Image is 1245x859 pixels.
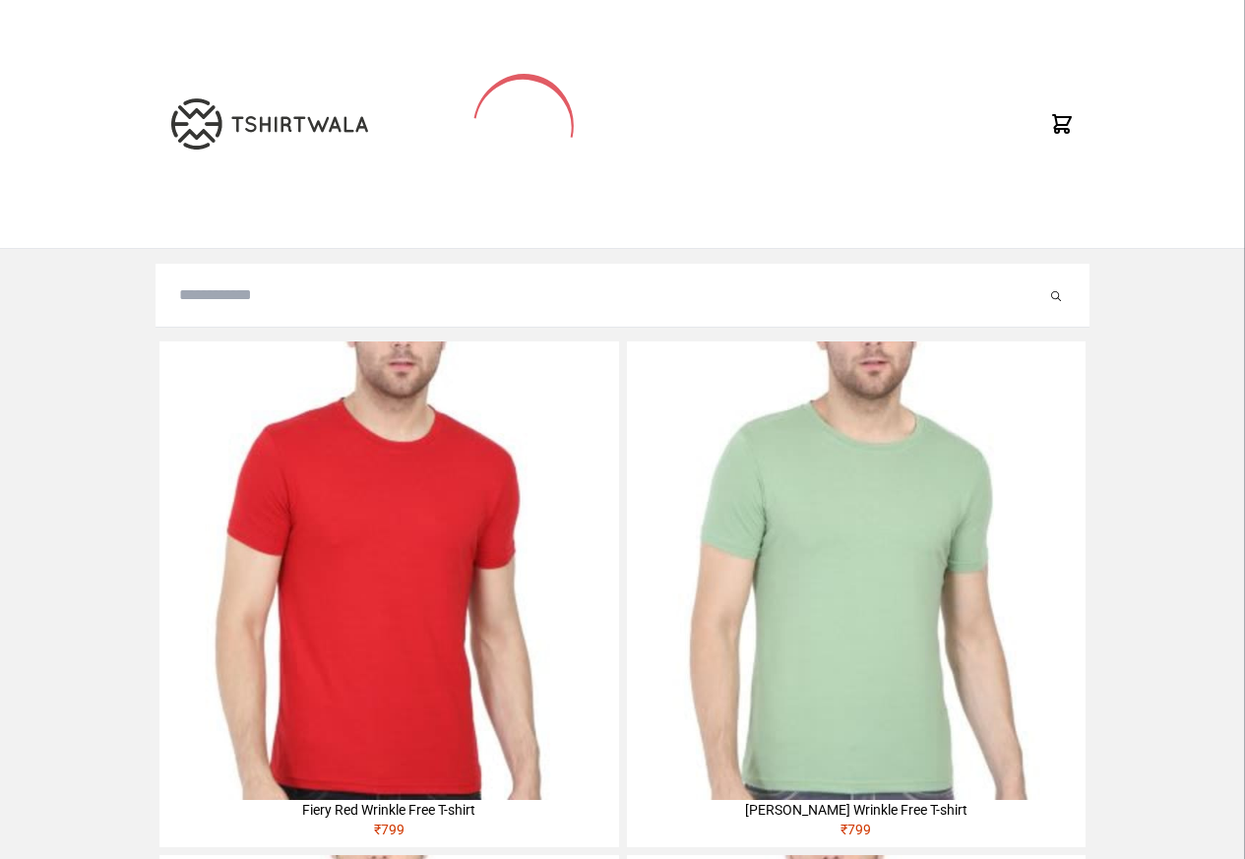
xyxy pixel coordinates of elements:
[627,800,1086,820] div: [PERSON_NAME] Wrinkle Free T-shirt
[627,341,1086,800] img: 4M6A2211-320x320.jpg
[159,341,618,800] img: 4M6A2225-320x320.jpg
[171,98,368,150] img: TW-LOGO-400-104.png
[159,341,618,847] a: Fiery Red Wrinkle Free T-shirt₹799
[627,341,1086,847] a: [PERSON_NAME] Wrinkle Free T-shirt₹799
[627,820,1086,847] div: ₹ 799
[159,800,618,820] div: Fiery Red Wrinkle Free T-shirt
[159,820,618,847] div: ₹ 799
[1046,283,1066,307] button: Submit your search query.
